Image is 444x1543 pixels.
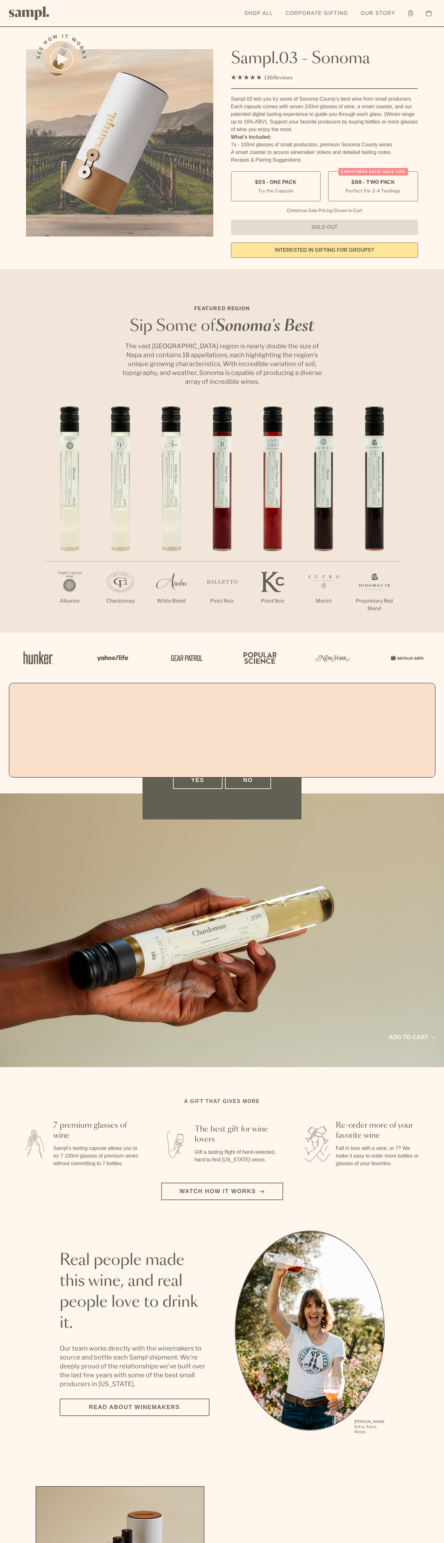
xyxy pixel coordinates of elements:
a: interested in gifting for groups? [231,243,418,258]
a: Add to cart [389,1033,435,1042]
button: See how it works [44,41,79,77]
img: Sampl.03 - Sonoma [26,49,213,237]
li: 3 / 7 [146,406,197,625]
span: $55 - One Pack [255,179,297,186]
li: 1 / 7 [44,406,95,625]
li: 6 / 7 [298,406,349,625]
div: 136Reviews [231,73,293,82]
p: Pinot Noir [197,597,248,605]
button: Sold Out [231,220,418,235]
small: Try the Capsule [258,187,293,194]
span: $88 - Two Pack [351,179,395,186]
p: Albarino [44,597,95,605]
ul: carousel [235,1231,385,1435]
a: Our Story [358,6,399,20]
p: Chardonnay [95,597,146,605]
p: [PERSON_NAME] Sutro, Sutro Wines [354,1419,385,1434]
p: White Blend [146,597,197,605]
li: 4 / 7 [197,406,248,625]
li: 7 / 7 [349,406,400,633]
button: Yes [173,771,222,789]
p: Pinot Noir [248,597,298,605]
a: Corporate Gifting [282,6,351,20]
a: Shop All [241,6,276,20]
img: Sampl logo [9,6,50,20]
p: Merlot [298,597,349,605]
li: 2 / 7 [95,406,146,625]
div: Christmas SALE! Save 20% [338,168,408,176]
div: slide 1 [235,1231,385,1435]
li: 5 / 7 [248,406,298,625]
p: Proprietary Red Blend [349,597,400,612]
small: Perfect For 2-4 Tastings [346,187,400,194]
button: No [225,771,271,789]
